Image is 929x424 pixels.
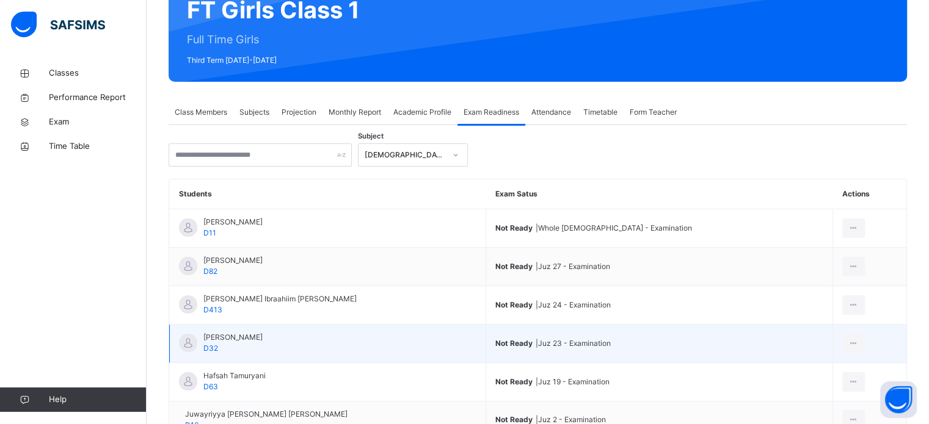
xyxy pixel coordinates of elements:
[203,370,266,381] span: Hafsah Tamuryani
[203,332,263,343] span: [PERSON_NAME]
[49,67,147,79] span: Classes
[495,377,533,386] span: Not Ready
[175,107,227,118] span: Class Members
[365,149,445,160] div: [DEMOGRAPHIC_DATA] Memorisation
[495,300,533,309] span: Not Ready
[49,116,147,128] span: Exam
[486,179,832,209] th: Exam Satus
[203,343,218,353] span: D32
[49,393,146,406] span: Help
[11,12,105,37] img: safsims
[495,376,823,387] span: | Juz 19 - Examination
[880,381,917,418] button: Open asap
[203,228,216,237] span: D11
[495,223,533,232] span: Not Ready
[185,409,348,420] span: Juwayriyya [PERSON_NAME] [PERSON_NAME]
[203,255,263,266] span: [PERSON_NAME]
[203,217,263,228] span: [PERSON_NAME]
[203,305,222,314] span: D413
[329,107,381,118] span: Monthly Report
[358,131,384,142] span: Subject
[495,262,533,271] span: Not Ready
[203,293,357,304] span: [PERSON_NAME] Ibraahiim [PERSON_NAME]
[203,382,218,391] span: D63
[495,261,823,272] span: | Juz 27 - Examination
[464,107,519,118] span: Exam Readiness
[495,339,533,348] span: Not Ready
[630,107,677,118] span: Form Teacher
[203,267,217,276] span: D82
[531,107,571,118] span: Attendance
[495,223,823,234] span: | Whole [DEMOGRAPHIC_DATA] - Examination
[583,107,618,118] span: Timetable
[495,338,823,349] span: | Juz 23 - Examination
[282,107,316,118] span: Projection
[495,415,533,424] span: Not Ready
[49,140,147,153] span: Time Table
[393,107,451,118] span: Academic Profile
[239,107,269,118] span: Subjects
[170,179,486,209] th: Students
[49,92,147,104] span: Performance Report
[495,300,823,311] span: | Juz 24 - Examination
[832,179,906,209] th: Actions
